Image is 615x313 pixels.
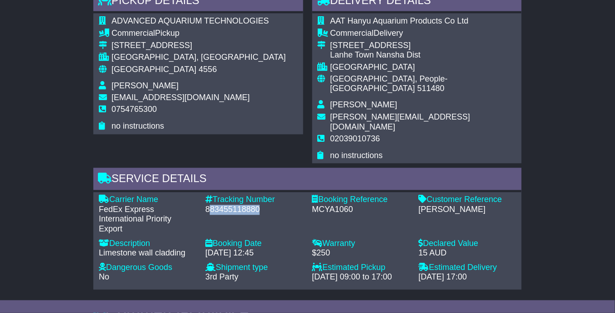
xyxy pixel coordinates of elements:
div: Warranty [312,239,409,249]
div: Description [99,239,196,249]
div: 15 AUD [419,249,516,259]
div: Booking Date [205,239,303,249]
span: 511480 [417,84,445,93]
div: Delivery [330,29,516,39]
span: Commercial [330,29,374,38]
span: AAT Hanyu Aquarium Products Co Ltd [330,16,469,25]
div: [DATE] 12:45 [205,249,303,259]
div: Carrier Name [99,195,196,205]
div: Dangerous Goods [99,263,196,273]
div: Service Details [93,168,522,193]
span: [GEOGRAPHIC_DATA] [111,65,196,74]
div: Estimated Delivery [419,263,516,273]
div: FedEx Express International Priority Export [99,205,196,235]
div: Booking Reference [312,195,409,205]
div: [GEOGRAPHIC_DATA] [330,63,516,72]
div: Customer Reference [419,195,516,205]
div: MCYA1060 [312,205,409,215]
span: [PERSON_NAME] [330,101,397,110]
div: [STREET_ADDRESS] [111,41,286,51]
div: Declared Value [419,239,516,249]
span: [EMAIL_ADDRESS][DOMAIN_NAME] [111,93,250,102]
span: ADVANCED AQUARIUM TECHNOLOGIES [111,16,269,25]
div: [GEOGRAPHIC_DATA], [GEOGRAPHIC_DATA] [111,53,286,63]
div: $250 [312,249,409,259]
span: No [99,273,109,282]
span: 0754765300 [111,105,157,114]
div: Tracking Number [205,195,303,205]
span: no instructions [111,122,164,131]
div: [DATE] 17:00 [419,273,516,283]
div: Pickup [111,29,286,39]
span: no instructions [330,151,383,160]
span: 3rd Party [205,273,238,282]
div: Estimated Pickup [312,263,409,273]
span: 4556 [199,65,217,74]
div: 883455118880 [205,205,303,215]
div: Shipment type [205,263,303,273]
div: [DATE] 09:00 to 17:00 [312,273,409,283]
div: [PERSON_NAME] [419,205,516,215]
span: [PERSON_NAME] [111,81,179,90]
span: 02039010736 [330,135,380,144]
span: Commercial [111,29,155,38]
span: [PERSON_NAME][EMAIL_ADDRESS][DOMAIN_NAME] [330,113,470,132]
span: [GEOGRAPHIC_DATA], People-[GEOGRAPHIC_DATA] [330,74,448,93]
div: Lanhe Town Nansha Dist [330,50,516,60]
div: [STREET_ADDRESS] [330,41,516,51]
div: Limestone wall cladding [99,249,196,259]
